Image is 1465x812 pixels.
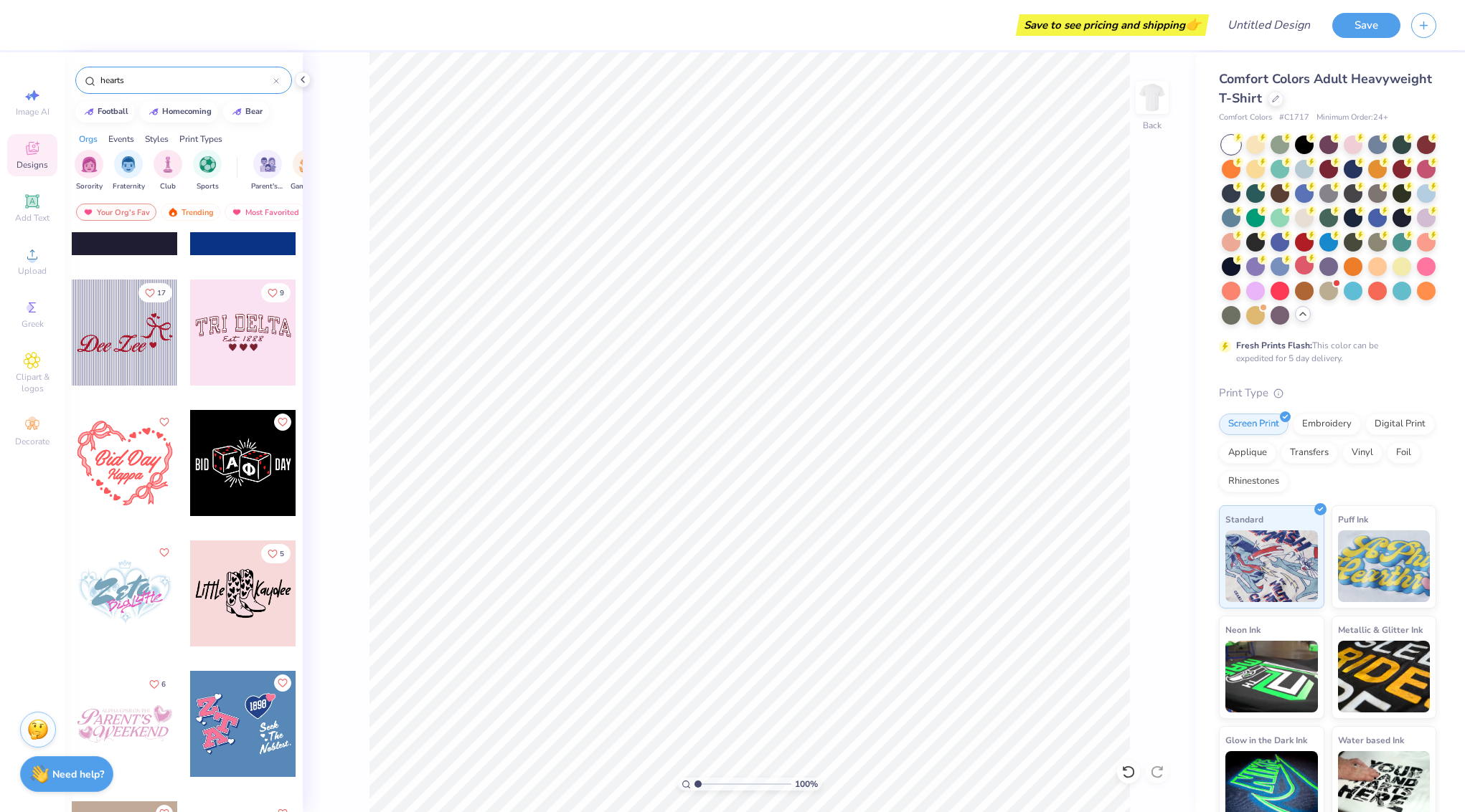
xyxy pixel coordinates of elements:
[161,681,166,688] span: 6
[75,150,103,192] button: filter button
[108,133,134,145] div: Events
[75,150,103,192] div: filter for Sorority
[156,544,173,561] button: Like
[251,181,284,192] span: Parent's Weekend
[1219,70,1432,107] span: Comfort Colors Adult Heavyweight T-Shirt
[167,207,179,217] img: trending.gif
[15,436,50,447] span: Decorate
[113,181,145,192] span: Fraternity
[1216,11,1322,39] input: Untitled Design
[199,156,216,173] img: Sports Image
[98,108,128,115] div: football
[231,108,242,116] img: trend_line.gif
[291,181,324,192] span: Game Day
[157,290,166,297] span: 17
[156,414,173,431] button: Like
[193,150,222,192] div: filter for Sports
[81,156,98,173] img: Sorority Image
[83,108,95,116] img: trend_line.gif
[291,150,324,192] div: filter for Game Day
[75,101,135,123] button: football
[1365,414,1435,435] div: Digital Print
[161,204,220,221] div: Trending
[280,290,284,297] span: 9
[17,159,48,171] span: Designs
[99,73,273,87] input: Try "Alpha"
[154,150,182,192] div: filter for Club
[140,101,218,123] button: homecoming
[22,318,44,330] span: Greek
[1219,471,1289,492] div: Rhinestones
[1338,530,1431,602] img: Puff Ink
[251,150,284,192] button: filter button
[193,150,222,192] button: filter button
[1236,339,1413,365] div: This color can be expedited for 5 day delivery.
[1219,442,1276,464] div: Applique
[1387,442,1421,464] div: Foil
[113,150,145,192] button: filter button
[15,212,50,224] span: Add Text
[1219,414,1289,435] div: Screen Print
[76,204,156,221] div: Your Org's Fav
[1225,732,1307,747] span: Glow in the Dark Ink
[261,544,291,563] button: Like
[260,156,276,173] img: Parent's Weekend Image
[1138,83,1167,112] img: Back
[1143,119,1162,132] div: Back
[83,207,94,217] img: most_fav.gif
[1225,530,1318,602] img: Standard
[231,207,242,217] img: most_fav.gif
[251,150,284,192] div: filter for Parent's Weekend
[160,156,176,173] img: Club Image
[1219,385,1436,401] div: Print Type
[1185,16,1201,33] span: 👉
[79,133,98,145] div: Orgs
[143,674,172,694] button: Like
[121,156,136,173] img: Fraternity Image
[7,371,57,394] span: Clipart & logos
[1279,112,1309,124] span: # C1717
[1338,622,1423,637] span: Metallic & Glitter Ink
[1225,622,1261,637] span: Neon Ink
[795,778,818,790] span: 100 %
[52,768,104,781] strong: Need help?
[1281,442,1338,464] div: Transfers
[1338,732,1404,747] span: Water based Ink
[179,133,222,145] div: Print Types
[162,108,212,115] div: homecoming
[1338,512,1368,527] span: Puff Ink
[299,156,316,173] img: Game Day Image
[160,181,176,192] span: Club
[280,550,284,558] span: 5
[291,150,324,192] button: filter button
[1332,13,1400,38] button: Save
[274,414,291,431] button: Like
[1338,641,1431,712] img: Metallic & Glitter Ink
[154,150,182,192] button: filter button
[245,108,263,115] div: bear
[113,150,145,192] div: filter for Fraternity
[76,181,103,192] span: Sorority
[1225,512,1263,527] span: Standard
[1342,442,1382,464] div: Vinyl
[1019,14,1205,36] div: Save to see pricing and shipping
[145,133,169,145] div: Styles
[225,204,306,221] div: Most Favorited
[18,265,47,277] span: Upload
[138,283,172,302] button: Like
[1225,641,1318,712] img: Neon Ink
[197,181,219,192] span: Sports
[148,108,159,116] img: trend_line.gif
[16,106,50,118] span: Image AI
[1316,112,1388,124] span: Minimum Order: 24 +
[1236,340,1312,351] strong: Fresh Prints Flash:
[1293,414,1361,435] div: Embroidery
[261,283,291,302] button: Like
[1219,112,1272,124] span: Comfort Colors
[274,674,291,692] button: Like
[223,101,269,123] button: bear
